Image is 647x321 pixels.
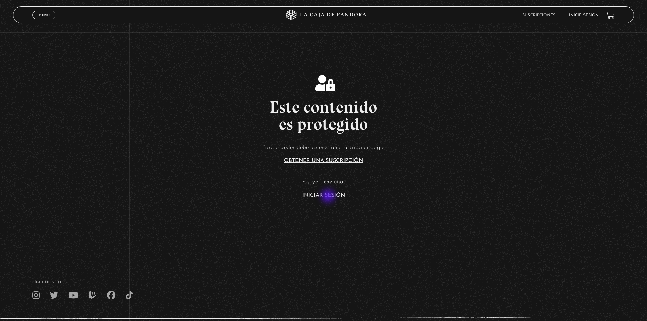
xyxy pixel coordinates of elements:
a: View your shopping cart [606,10,615,19]
h4: SÍguenos en: [32,281,615,284]
a: Iniciar Sesión [302,193,345,198]
a: Obtener una suscripción [284,158,363,163]
span: Menu [38,13,50,17]
span: Cerrar [36,19,52,23]
a: Inicie sesión [569,13,599,17]
a: Suscripciones [522,13,555,17]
